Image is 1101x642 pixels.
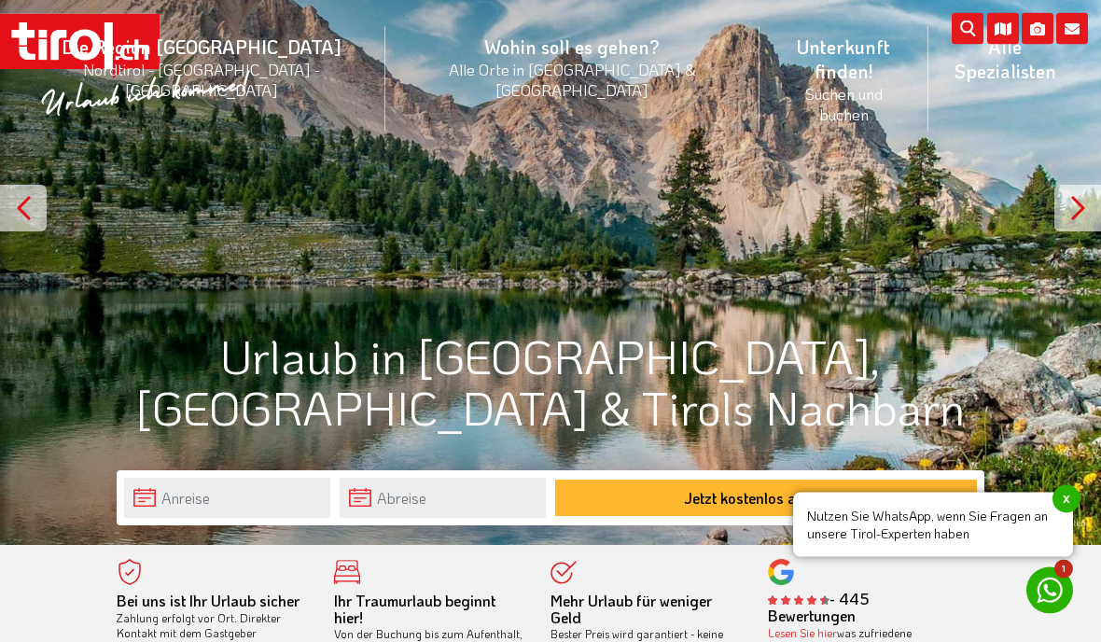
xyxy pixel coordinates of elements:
[782,83,905,124] small: Suchen und buchen
[41,59,363,100] small: Nordtirol - [GEOGRAPHIC_DATA] - [GEOGRAPHIC_DATA]
[768,626,837,641] a: Lesen Sie hier
[555,481,977,517] button: Jetzt kostenlos anfragen
[1026,567,1073,614] a: 1 Nutzen Sie WhatsApp, wenn Sie Fragen an unsere Tirol-Experten habenx
[19,14,385,120] a: Die Region [GEOGRAPHIC_DATA]Nordtirol - [GEOGRAPHIC_DATA] - [GEOGRAPHIC_DATA]
[124,479,330,519] input: Anreise
[334,592,495,628] b: Ihr Traumurlaub beginnt hier!
[1022,13,1053,45] i: Fotogalerie
[928,14,1082,104] a: Alle Spezialisten
[1056,13,1088,45] i: Kontakt
[408,59,738,100] small: Alle Orte in [GEOGRAPHIC_DATA] & [GEOGRAPHIC_DATA]
[987,13,1019,45] i: Karte öffnen
[117,592,300,611] b: Bei uns ist Ihr Urlaub sicher
[1054,560,1073,579] span: 1
[117,594,306,642] div: Zahlung erfolgt vor Ort. Direkter Kontakt mit dem Gastgeber
[768,590,870,626] b: - 445 Bewertungen
[550,592,712,628] b: Mehr Urlaub für weniger Geld
[1052,485,1080,513] span: x
[760,14,927,145] a: Unterkunft finden!Suchen und buchen
[385,14,760,120] a: Wohin soll es gehen?Alle Orte in [GEOGRAPHIC_DATA] & [GEOGRAPHIC_DATA]
[340,479,546,519] input: Abreise
[793,493,1073,557] span: Nutzen Sie WhatsApp, wenn Sie Fragen an unsere Tirol-Experten haben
